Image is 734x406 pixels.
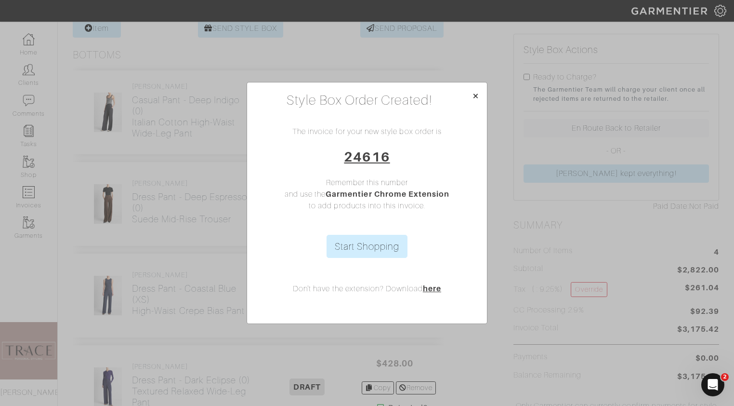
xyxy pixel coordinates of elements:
[327,235,408,258] a: Start Shopping
[701,373,724,396] iframe: Intercom live chat
[423,284,441,293] a: here
[255,126,479,137] p: The invoice for your new style box order is
[293,283,441,295] p: Don't have the extension? Download
[464,82,487,109] button: Close
[344,149,390,164] a: 24616
[255,177,479,212] p: Remember this number and use the to add products into this invoice.
[472,89,479,102] span: ×
[721,373,729,381] span: 2
[326,189,449,199] a: Garmentier Chrome Extension
[287,90,432,110] h3: Style Box Order Created!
